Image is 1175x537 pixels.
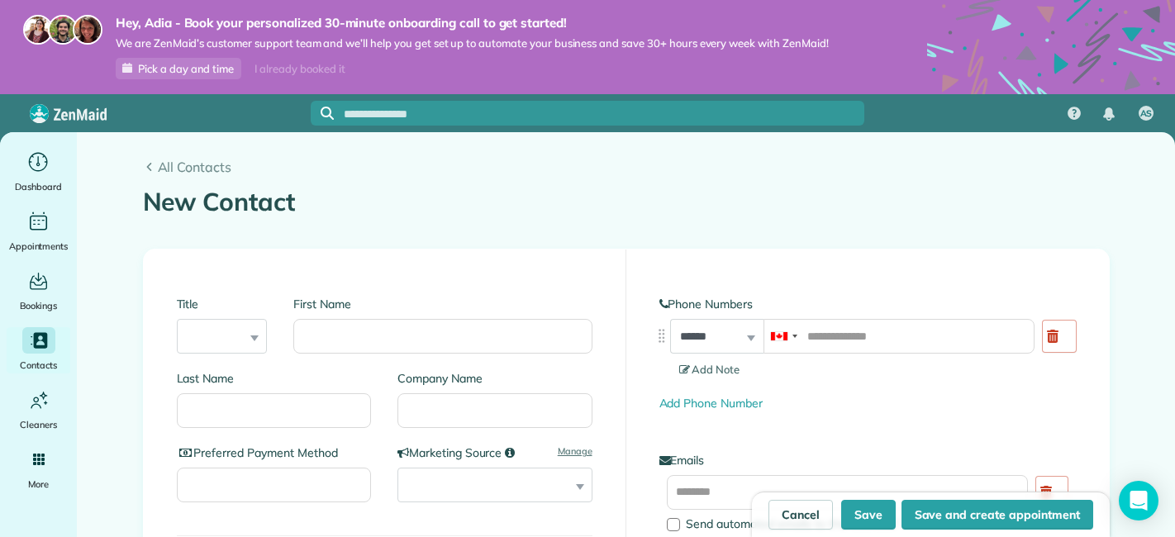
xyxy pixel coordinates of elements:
label: Title [177,296,268,312]
a: Contacts [7,327,70,373]
div: I already booked it [245,59,354,79]
button: Save and create appointment [901,500,1093,530]
span: Pick a day and time [138,62,234,75]
a: Cancel [768,500,833,530]
a: All Contacts [143,157,1110,177]
strong: Hey, Adia - Book your personalized 30-minute onboarding call to get started! [116,15,829,31]
img: jorge-587dff0eeaa6aab1f244e6dc62b8924c3b6ad411094392a53c71c6c4a576187d.jpg [48,15,78,45]
button: Save [841,500,896,530]
div: Canada: +1 [764,320,802,353]
div: Notifications [1092,96,1126,132]
label: Company Name [397,370,592,387]
img: maria-72a9807cf96188c08ef61303f053569d2e2a8a1cde33d635c8a3ac13582a053d.jpg [23,15,53,45]
span: Appointments [9,238,69,254]
a: Manage [558,444,592,459]
a: Pick a day and time [116,58,241,79]
h1: New Contact [143,188,1110,216]
span: Send automated emails to this address? [686,516,898,531]
img: michelle-19f622bdf1676172e81f8f8fba1fb50e276960ebfe0243fe18214015130c80e4.jpg [73,15,102,45]
a: Dashboard [7,149,70,195]
span: All Contacts [158,157,1110,177]
span: Add Note [679,363,740,376]
span: More [28,476,49,492]
a: Bookings [7,268,70,314]
label: Phone Numbers [659,296,1076,312]
button: Focus search [311,107,334,120]
img: drag_indicator-119b368615184ecde3eda3c64c821f6cf29d3e2b97b89ee44bc31753036683e5.png [653,327,670,345]
div: Open Intercom Messenger [1119,481,1158,520]
a: Cleaners [7,387,70,433]
svg: Focus search [321,107,334,120]
a: Add Phone Number [659,396,763,411]
span: Bookings [20,297,58,314]
span: Contacts [20,357,57,373]
span: Cleaners [20,416,57,433]
span: AS [1140,107,1153,121]
label: Last Name [177,370,372,387]
nav: Main [1054,94,1175,132]
label: Preferred Payment Method [177,444,372,461]
label: Marketing Source [397,444,592,461]
span: Dashboard [15,178,62,195]
a: Appointments [7,208,70,254]
label: First Name [293,296,592,312]
label: Emails [659,452,1076,468]
span: We are ZenMaid’s customer support team and we’ll help you get set up to automate your business an... [116,36,829,50]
